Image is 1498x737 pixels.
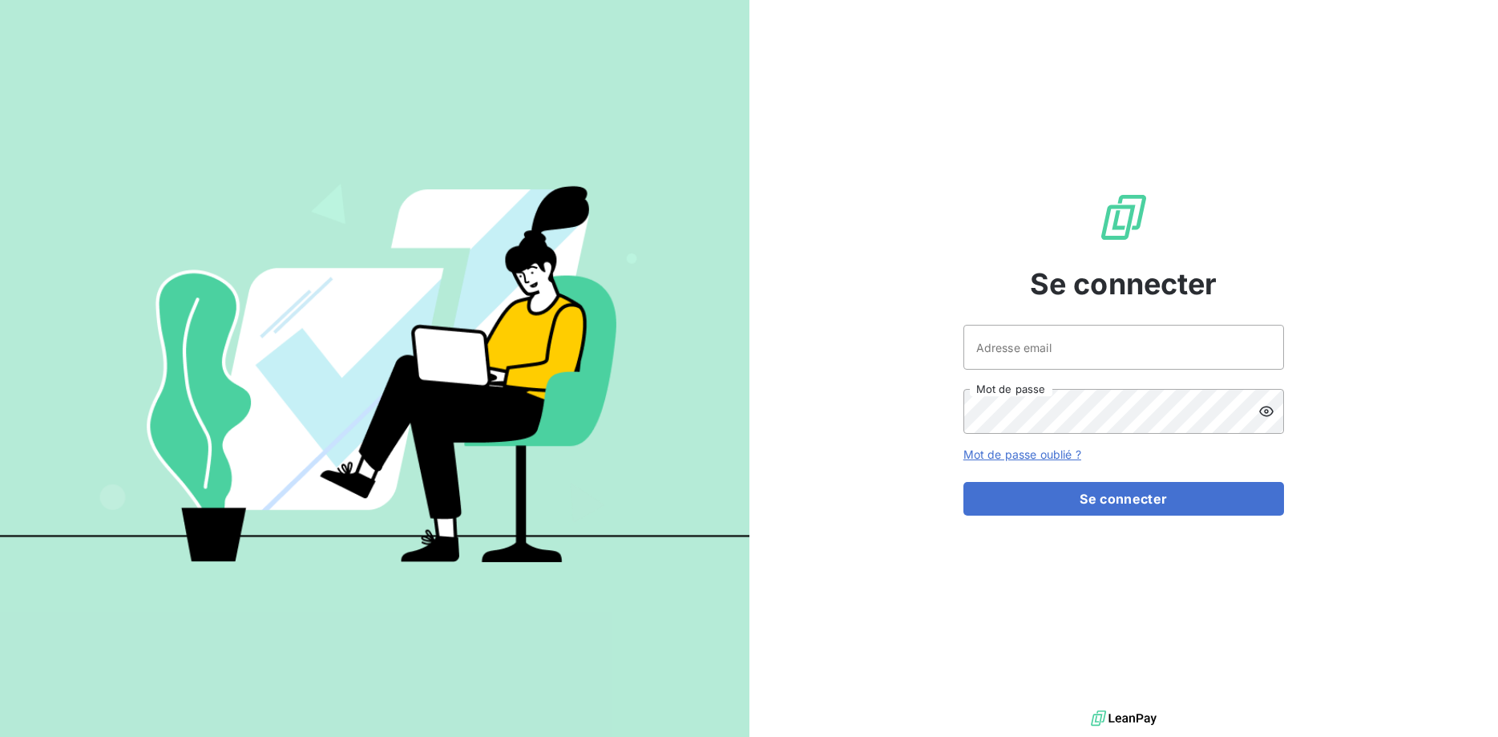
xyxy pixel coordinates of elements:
[963,325,1284,370] input: placeholder
[1098,192,1149,243] img: Logo LeanPay
[963,447,1081,461] a: Mot de passe oublié ?
[963,482,1284,516] button: Se connecter
[1030,262,1217,306] span: Se connecter
[1091,707,1157,731] img: logo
